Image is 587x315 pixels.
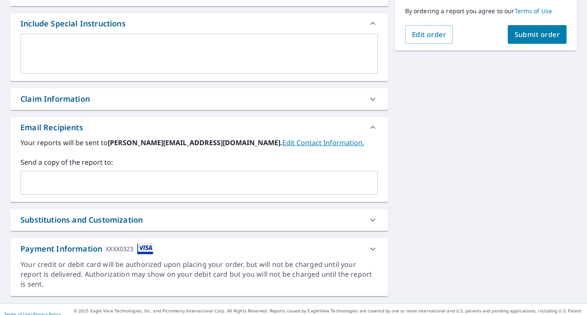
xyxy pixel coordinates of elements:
div: Your credit or debit card will be authorized upon placing your order, but will not be charged unt... [20,260,378,289]
p: By ordering a report you agree to our [405,7,567,15]
div: Claim Information [20,93,90,105]
div: Include Special Instructions [10,13,388,34]
span: Edit order [412,30,446,39]
a: EditContactInfo [282,138,364,147]
button: Edit order [405,25,453,44]
label: Send a copy of the report to: [20,157,378,167]
img: cardImage [137,243,153,255]
div: Claim Information [10,88,388,110]
div: Payment InformationXXXX0323cardImage [10,238,388,260]
div: Email Recipients [10,117,388,137]
div: Email Recipients [20,122,83,133]
a: Terms of Use [515,7,552,15]
div: Payment Information [20,243,153,255]
label: Your reports will be sent to [20,137,378,148]
div: Substitutions and Customization [10,209,388,231]
b: [PERSON_NAME][EMAIL_ADDRESS][DOMAIN_NAME]. [108,138,282,147]
div: XXXX0323 [106,243,133,255]
div: Substitutions and Customization [20,214,143,226]
button: Submit order [508,25,567,44]
span: Submit order [515,30,560,39]
div: Include Special Instructions [20,18,126,29]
